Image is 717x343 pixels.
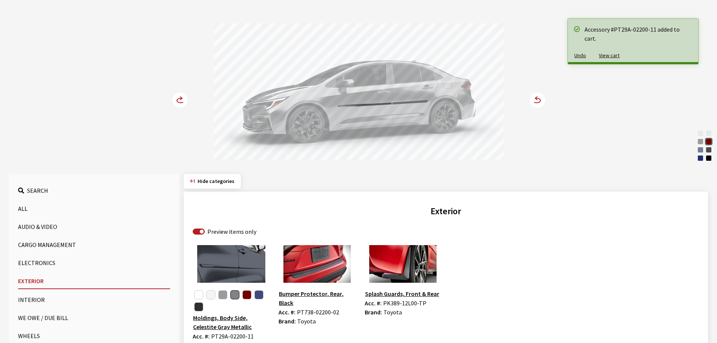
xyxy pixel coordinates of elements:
button: Splash Guards, Front & Rear [365,289,440,299]
button: Audio & Video [18,219,170,234]
label: Brand: [365,308,382,317]
label: Preview items only [207,227,256,236]
span: Click to hide category section. [198,178,234,184]
div: Ice Cap [697,130,704,137]
span: Toyota [384,308,402,316]
button: Exterior [18,273,170,289]
button: Celestial Silver Metallic [230,290,239,299]
button: Platinum White Pearl [206,290,215,299]
div: Accessory #PT29A-02200-11 added to cart. [585,25,691,43]
span: PK389-12L00-TP [383,299,426,307]
img: Image for Moldings, Body Side, Celestite Gray Metallic [193,245,269,283]
button: Undo [568,49,592,62]
h2: Exterior [193,204,699,218]
button: Classic Silver Metallic [218,290,227,299]
div: Classic Silver Metallic [697,138,704,145]
button: Electronics [18,255,170,270]
button: Moldings, Body Side, Celestite Gray Metallic [193,313,269,332]
button: Cargo Management [18,237,170,252]
label: Acc. #: [365,299,382,308]
button: We Owe / Due Bill [18,310,170,325]
button: Interior [18,292,170,307]
button: Ruby Flare Pearl [242,290,251,299]
div: Ruby Flare Pearl [705,138,712,145]
button: View cart [592,49,626,62]
button: Bumper Protector, Rear, Black [279,289,355,308]
span: PT738-02200-02 [297,308,339,316]
img: Image for Splash Guards, Front &amp; Rear [365,245,441,283]
button: Dark Gray [194,302,203,311]
button: Hide categories [184,174,241,189]
label: Brand: [279,317,296,326]
button: Super White [194,290,203,299]
label: Acc. #: [193,332,210,341]
div: Underground [705,146,712,154]
button: Blueprint [254,290,263,299]
img: Image for Bumper Protector, Rear, Black [279,245,355,283]
div: Wind Chill Pearl [705,130,712,137]
label: Acc. #: [279,308,295,317]
span: PT29A-02200-11 [211,332,254,340]
div: Midnight Black Metallic [705,154,712,162]
button: All [18,201,170,216]
div: Blueprint [697,154,704,162]
div: Celestite [697,146,704,154]
span: Toyota [297,317,316,325]
span: Search [27,187,48,194]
